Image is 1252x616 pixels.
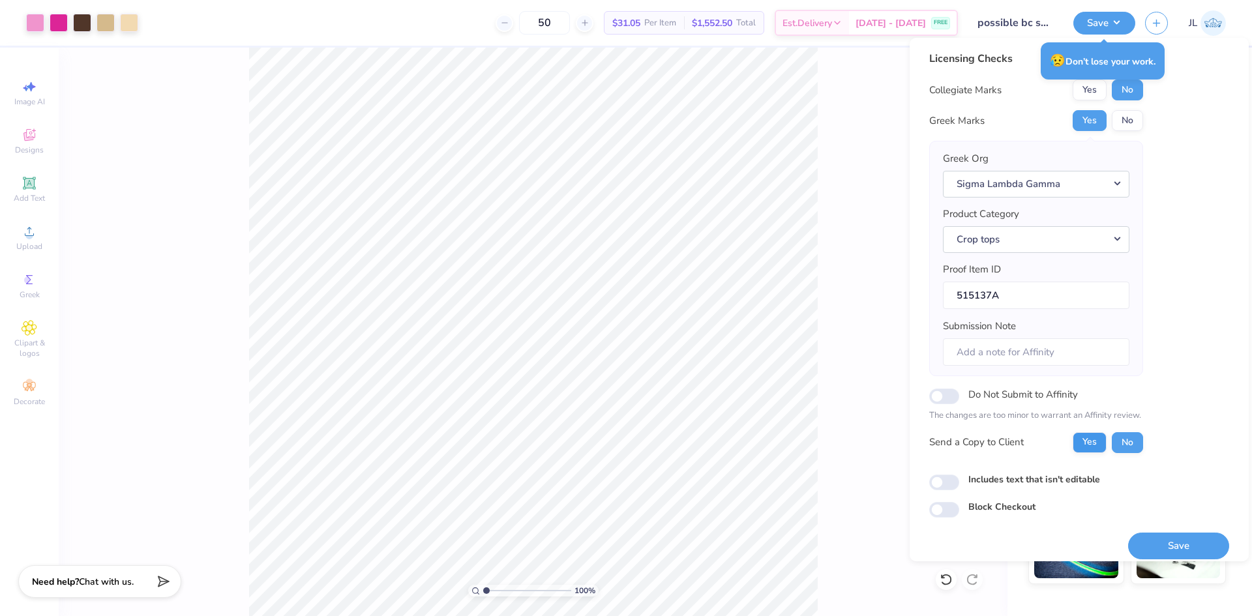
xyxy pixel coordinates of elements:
[14,193,45,203] span: Add Text
[20,289,40,300] span: Greek
[1073,432,1107,453] button: Yes
[943,171,1129,198] button: Sigma Lambda Gamma
[612,16,640,30] span: $31.05
[1112,432,1143,453] button: No
[943,207,1019,222] label: Product Category
[943,338,1129,366] input: Add a note for Affinity
[943,226,1129,253] button: Crop tops
[929,113,985,128] div: Greek Marks
[929,409,1143,422] p: The changes are too minor to warrant an Affinity review.
[1050,52,1066,69] span: 😥
[1073,80,1107,100] button: Yes
[1073,12,1135,35] button: Save
[15,145,44,155] span: Designs
[968,500,1036,514] label: Block Checkout
[574,585,595,596] span: 100 %
[7,338,52,359] span: Clipart & logos
[1112,110,1143,131] button: No
[16,241,42,252] span: Upload
[14,396,45,407] span: Decorate
[1112,80,1143,100] button: No
[968,10,1064,36] input: Untitled Design
[943,262,1001,277] label: Proof Item ID
[1189,10,1226,36] a: JL
[1200,10,1226,36] img: Jairo Laqui
[1128,533,1229,559] button: Save
[943,151,989,166] label: Greek Org
[32,576,79,588] strong: Need help?
[1073,110,1107,131] button: Yes
[943,319,1016,334] label: Submission Note
[968,386,1078,403] label: Do Not Submit to Affinity
[968,473,1100,486] label: Includes text that isn't editable
[644,16,676,30] span: Per Item
[782,16,832,30] span: Est. Delivery
[519,11,570,35] input: – –
[856,16,926,30] span: [DATE] - [DATE]
[934,18,947,27] span: FREE
[79,576,134,588] span: Chat with us.
[14,96,45,107] span: Image AI
[929,435,1024,450] div: Send a Copy to Client
[929,83,1002,98] div: Collegiate Marks
[692,16,732,30] span: $1,552.50
[1041,42,1165,80] div: Don’t lose your work.
[1189,16,1197,31] span: JL
[736,16,756,30] span: Total
[929,51,1143,66] div: Licensing Checks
